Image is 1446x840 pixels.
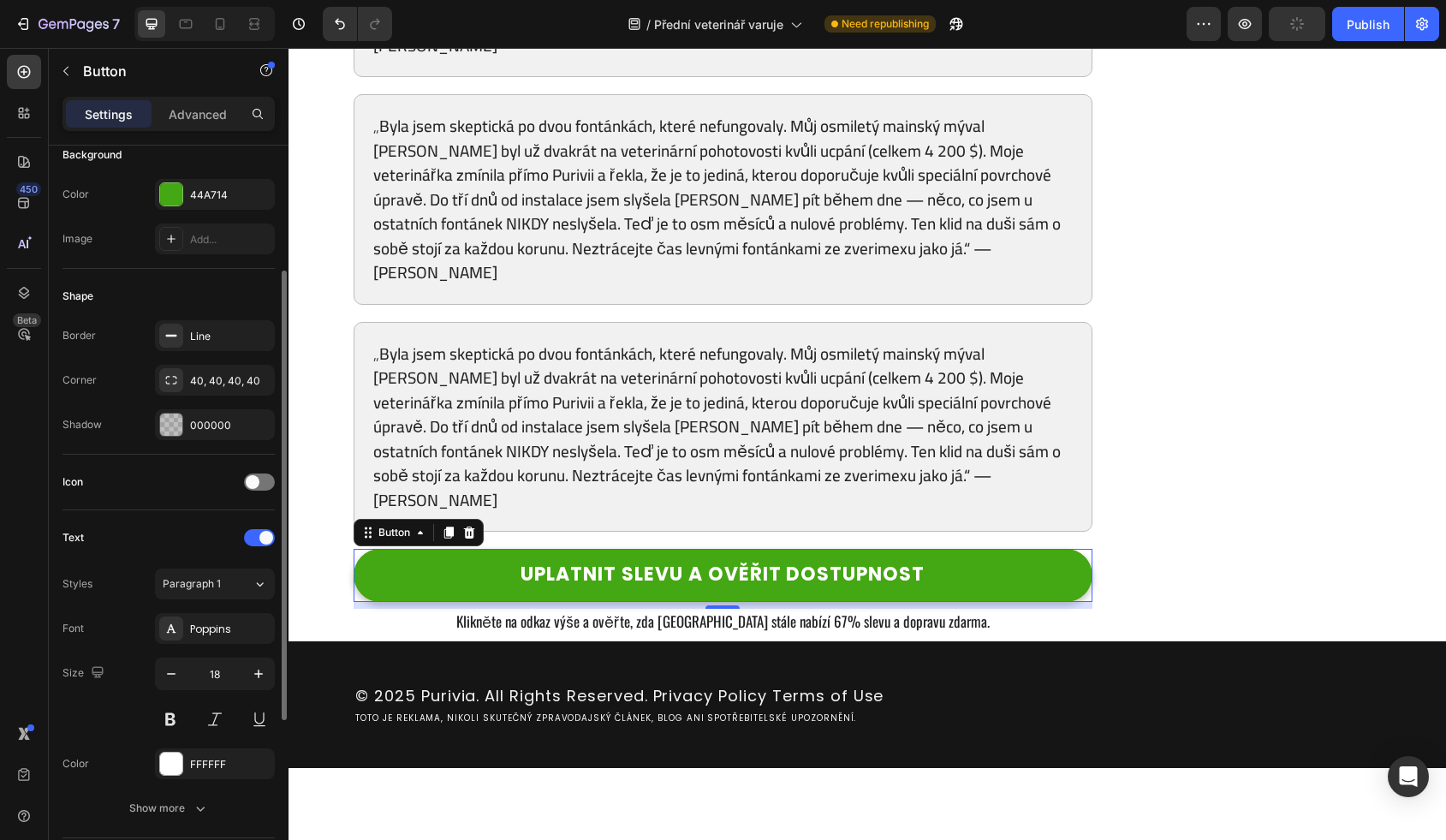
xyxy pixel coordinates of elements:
p: 7 [112,14,120,34]
p: Advanced [169,105,227,123]
div: Open Intercom Messenger [1388,756,1429,797]
div: Publish [1347,15,1389,33]
button: Show more [62,793,275,824]
div: Beta [13,313,41,327]
div: 40, 40, 40, 40 [190,373,271,389]
div: 450 [16,182,41,196]
div: 000000 [190,418,271,433]
div: Shadow [62,417,102,432]
div: Background [62,147,122,163]
span: Paragraph 1 [163,576,221,592]
div: FFFFFF [190,757,271,772]
p: Settings [85,105,133,123]
div: Color [62,187,89,202]
div: Poppins [190,622,271,637]
button: 7 [7,7,128,41]
span: Přední veterinář varuje [654,15,783,33]
button: Publish [1332,7,1404,41]
div: Icon [62,474,83,490]
div: Line [190,329,271,344]
span: / [646,15,651,33]
iframe: Design area [289,48,1446,782]
button: Paragraph 1 [155,569,275,599]
div: 44A714 [190,188,271,203]
div: Text [62,530,84,545]
div: Add... [190,232,271,247]
div: Undo/Redo [323,7,392,41]
div: Font [62,621,84,636]
span: Need republishing [842,16,929,32]
div: Color [62,756,89,771]
p: Button [83,61,229,81]
div: Shape [62,289,93,304]
div: Size [62,662,108,685]
div: Border [62,328,96,343]
div: Styles [62,576,92,592]
div: Corner [62,372,97,388]
div: Image [62,231,92,247]
div: Show more [129,800,209,817]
